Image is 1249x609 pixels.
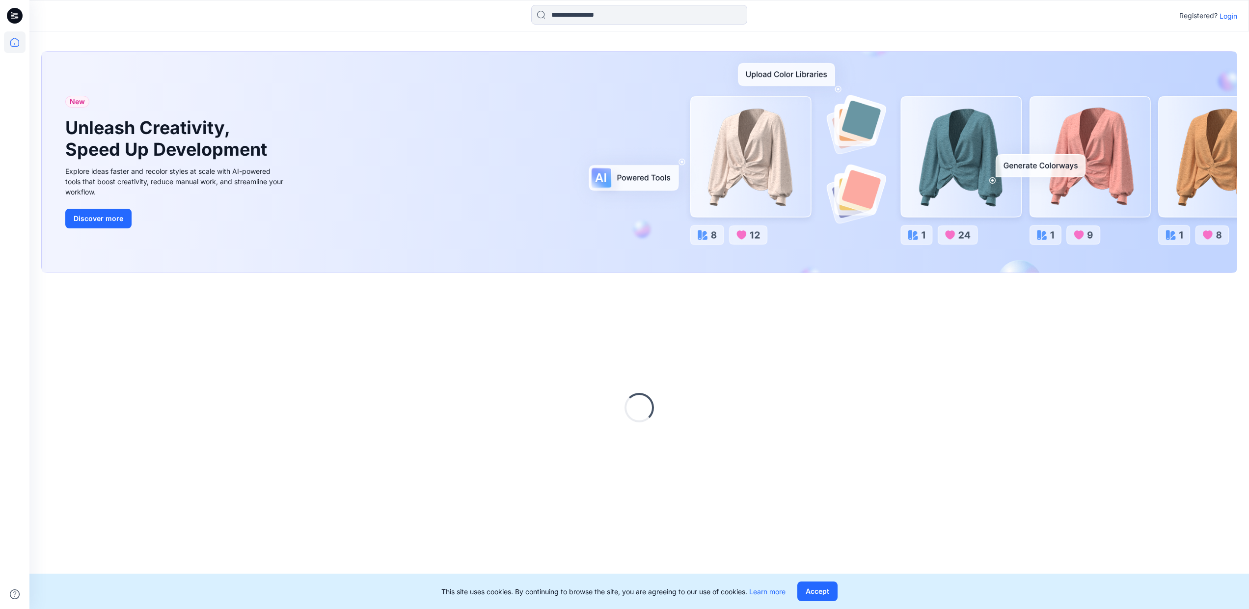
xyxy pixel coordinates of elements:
[749,587,786,596] a: Learn more
[65,117,272,160] h1: Unleash Creativity, Speed Up Development
[1179,10,1218,22] p: Registered?
[797,581,838,601] button: Accept
[65,209,286,228] a: Discover more
[70,96,85,108] span: New
[1220,11,1237,21] p: Login
[65,166,286,197] div: Explore ideas faster and recolor styles at scale with AI-powered tools that boost creativity, red...
[65,209,132,228] button: Discover more
[441,586,786,597] p: This site uses cookies. By continuing to browse the site, you are agreeing to our use of cookies.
